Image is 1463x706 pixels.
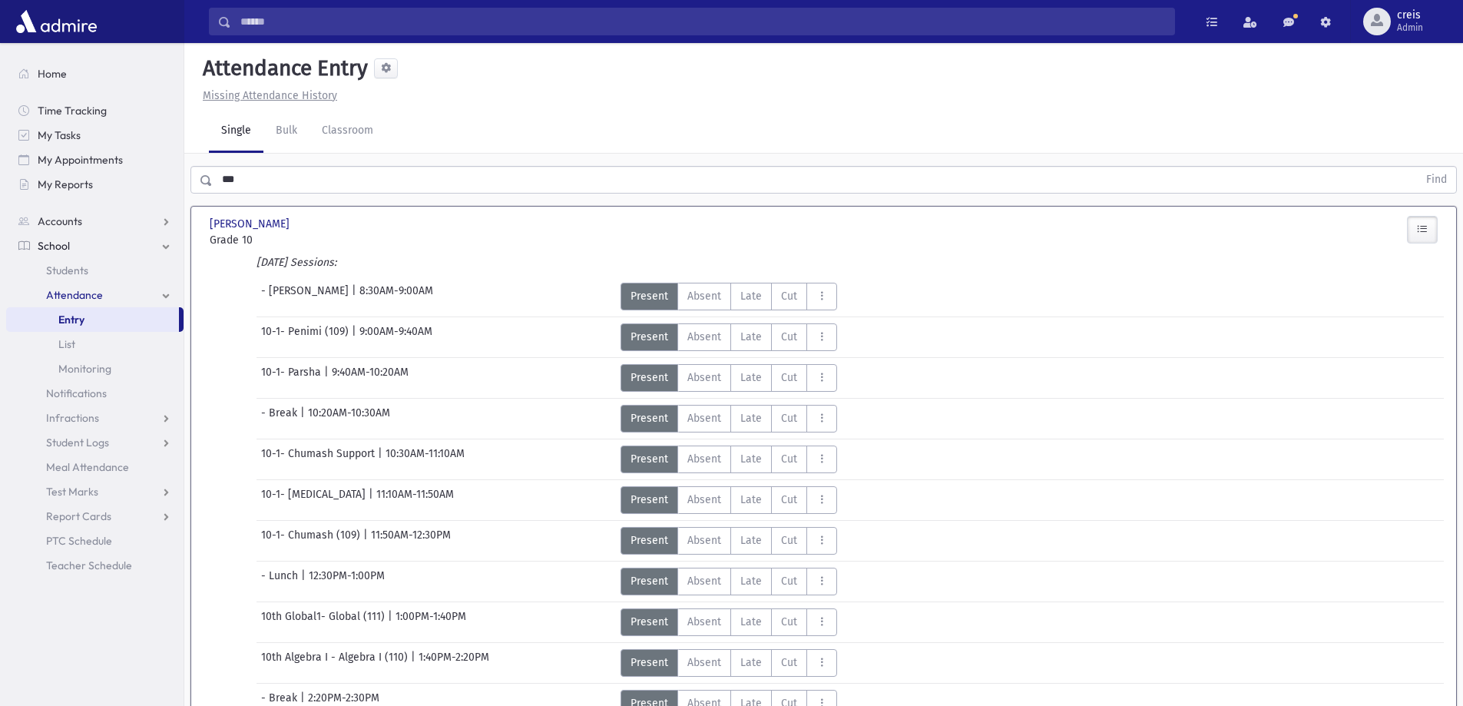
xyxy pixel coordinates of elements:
span: Infractions [46,411,99,425]
a: Classroom [309,110,386,153]
span: Cut [781,410,797,426]
span: Home [38,67,67,81]
span: Late [740,329,762,345]
a: My Tasks [6,123,184,147]
a: My Reports [6,172,184,197]
span: Entry [58,313,84,326]
a: Time Tracking [6,98,184,123]
a: Home [6,61,184,86]
span: 1:00PM-1:40PM [396,608,466,636]
span: - [PERSON_NAME] [261,283,352,310]
span: Absent [687,370,721,386]
span: | [301,568,309,595]
span: 10th Global1- Global (111) [261,608,388,636]
span: 11:50AM-12:30PM [371,527,451,555]
span: Late [740,492,762,508]
div: AttTypes [621,283,837,310]
span: | [352,323,359,351]
img: AdmirePro [12,6,101,37]
span: 10-1- [MEDICAL_DATA] [261,486,369,514]
u: Missing Attendance History [203,89,337,102]
div: AttTypes [621,405,837,433]
a: Student Logs [6,430,184,455]
span: Cut [781,573,797,589]
span: Cut [781,370,797,386]
input: Search [231,8,1174,35]
a: Test Marks [6,479,184,504]
a: Meal Attendance [6,455,184,479]
span: 9:40AM-10:20AM [332,364,409,392]
span: | [352,283,359,310]
span: Late [740,655,762,671]
span: Time Tracking [38,104,107,118]
span: Monitoring [58,362,111,376]
span: Absent [687,655,721,671]
span: Present [631,288,668,304]
a: School [6,234,184,258]
span: Grade 10 [210,232,402,248]
span: Students [46,264,88,277]
span: Attendance [46,288,103,302]
a: Monitoring [6,356,184,381]
span: School [38,239,70,253]
span: PTC Schedule [46,534,112,548]
span: - Lunch [261,568,301,595]
span: Late [740,614,762,630]
a: Infractions [6,406,184,430]
i: [DATE] Sessions: [257,256,336,269]
span: Present [631,573,668,589]
a: List [6,332,184,356]
a: Report Cards [6,504,184,529]
span: Report Cards [46,509,111,523]
div: AttTypes [621,446,837,473]
span: Absent [687,614,721,630]
span: Present [631,492,668,508]
span: [PERSON_NAME] [210,216,293,232]
span: - Break [261,405,300,433]
span: | [378,446,386,473]
div: AttTypes [621,649,837,677]
span: 10:30AM-11:10AM [386,446,465,473]
a: Students [6,258,184,283]
span: | [411,649,419,677]
span: Present [631,451,668,467]
span: Late [740,451,762,467]
span: Meal Attendance [46,460,129,474]
span: 10-1- Chumash Support [261,446,378,473]
span: Student Logs [46,436,109,449]
span: Late [740,532,762,549]
span: | [369,486,376,514]
span: Test Marks [46,485,98,499]
a: Accounts [6,209,184,234]
span: Cut [781,614,797,630]
span: Cut [781,532,797,549]
span: Absent [687,573,721,589]
a: Attendance [6,283,184,307]
a: Teacher Schedule [6,553,184,578]
div: AttTypes [621,364,837,392]
span: Cut [781,329,797,345]
span: Absent [687,288,721,304]
span: Cut [781,451,797,467]
span: Late [740,410,762,426]
span: Cut [781,288,797,304]
button: Find [1417,167,1456,193]
span: Admin [1397,22,1423,34]
span: Absent [687,451,721,467]
span: Present [631,655,668,671]
span: 11:10AM-11:50AM [376,486,454,514]
span: Notifications [46,386,107,400]
span: | [388,608,396,636]
span: creis [1397,9,1423,22]
span: 10:20AM-10:30AM [308,405,390,433]
a: Notifications [6,381,184,406]
a: Single [209,110,263,153]
span: Present [631,410,668,426]
span: Cut [781,492,797,508]
div: AttTypes [621,608,837,636]
span: Late [740,370,762,386]
span: 10th Algebra I - Algebra I (110) [261,649,411,677]
span: My Tasks [38,128,81,142]
span: Present [631,329,668,345]
span: Absent [687,329,721,345]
